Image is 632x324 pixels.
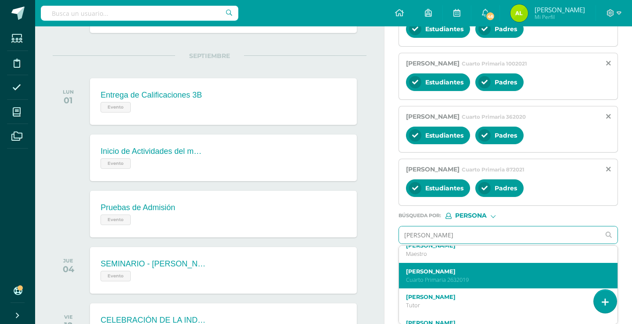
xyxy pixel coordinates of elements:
[63,89,74,95] div: LUN
[406,302,602,309] p: Tutor
[445,213,511,219] div: [object Object]
[406,294,602,300] label: [PERSON_NAME]
[63,95,74,106] div: 01
[425,184,463,192] span: Estudiantes
[399,213,441,218] span: Búsqueda por :
[510,4,528,22] img: 0ff697a5778ac9fcd5328353e113c3de.png
[101,203,175,212] div: Pruebas de Admisión
[101,147,206,156] div: Inicio de Actividades del mes patrio
[101,158,131,169] span: Evento
[495,25,517,33] span: Padres
[406,276,602,284] p: Cuarto Primaria 2632019
[175,52,244,60] span: SEPTIEMBRE
[101,271,131,281] span: Evento
[64,314,73,320] div: VIE
[406,268,602,275] label: [PERSON_NAME]
[462,166,524,173] span: Cuarto Primaria 872021
[535,13,585,21] span: Mi Perfil
[399,226,600,244] input: Ej. Mario Galindo
[425,25,463,33] span: Estudiantes
[406,59,460,67] span: [PERSON_NAME]
[495,78,517,86] span: Padres
[455,213,487,218] span: Persona
[462,60,527,67] span: Cuarto Primaria 1002021
[425,131,463,139] span: Estudiantes
[406,242,602,249] label: [PERSON_NAME]
[406,113,460,120] span: [PERSON_NAME]
[101,215,131,225] span: Evento
[101,102,131,113] span: Evento
[63,264,74,274] div: 04
[406,165,460,173] span: [PERSON_NAME]
[406,250,602,258] p: Maestro
[485,11,495,21] span: 46
[425,78,463,86] span: Estudiantes
[535,5,585,14] span: [PERSON_NAME]
[41,6,238,21] input: Busca un usuario...
[495,184,517,192] span: Padres
[101,91,202,100] div: Entrega de Calificaciones 3B
[495,131,517,139] span: Padres
[101,259,206,269] div: SEMINARIO - [PERSON_NAME] a Dirección - Asistencia Obligatoria
[63,258,74,264] div: JUE
[462,113,526,120] span: Cuarto Primaria 362020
